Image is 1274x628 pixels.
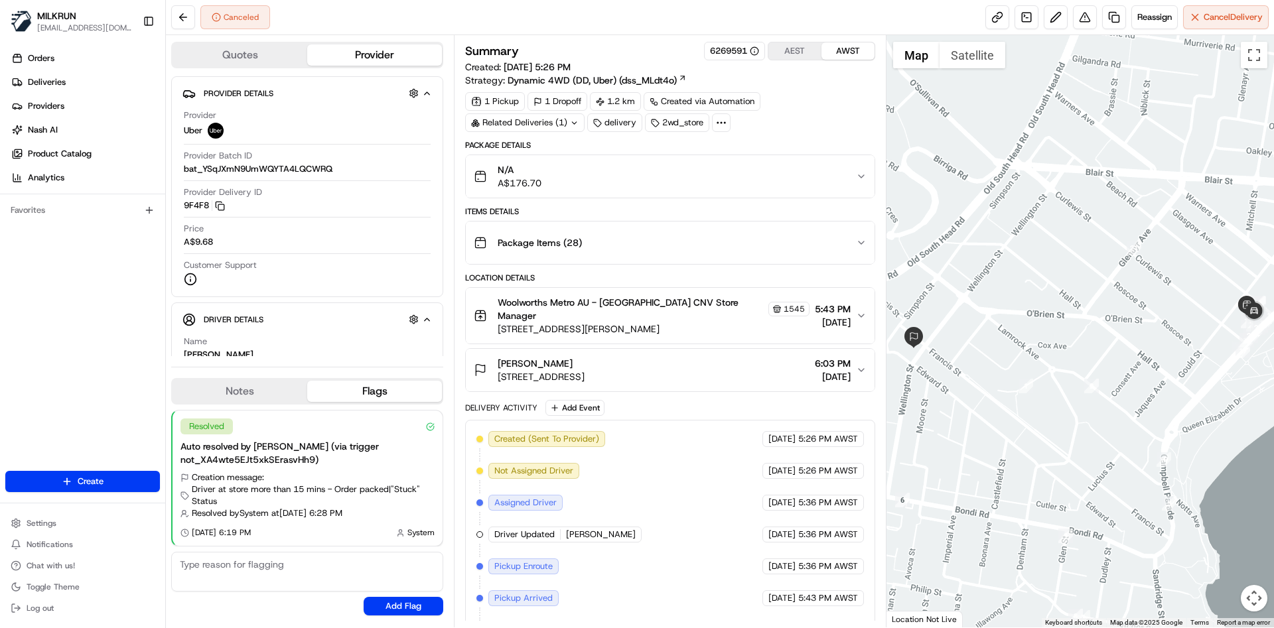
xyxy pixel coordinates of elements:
div: Strategy: [465,74,687,87]
span: at [DATE] 6:28 PM [271,507,342,519]
button: Provider [307,44,442,66]
button: Settings [5,514,160,533]
div: 1 Pickup [465,92,525,111]
a: Product Catalog [5,143,165,164]
button: [EMAIL_ADDRESS][DOMAIN_NAME] [37,23,132,33]
a: Terms [1190,619,1209,626]
a: Dynamic 4WD (DD, Uber) (dss_MLdt4o) [508,74,687,87]
div: 21 [1127,241,1141,255]
span: Provider Delivery ID [184,186,262,198]
span: Dynamic 4WD (DD, Uber) (dss_MLdt4o) [508,74,677,87]
div: Location Not Live [886,611,963,627]
div: Items Details [465,206,875,217]
button: Add Flag [364,597,443,615]
div: Package Details [465,140,875,151]
span: Provider Details [204,88,273,99]
span: Orders [28,52,54,64]
div: Delivery Activity [465,403,537,413]
div: 5 [1162,496,1176,511]
span: 5:43 PM [815,302,851,316]
div: 22 [1243,328,1258,343]
button: Show satellite imagery [940,42,1005,68]
span: [DATE] [768,529,796,540]
span: Nash AI [28,124,58,136]
span: Created (Sent To Provider) [494,433,599,445]
button: Provider Details [182,82,432,104]
button: Woolworths Metro AU - [GEOGRAPHIC_DATA] CNV Store Manager1545[STREET_ADDRESS][PERSON_NAME]5:43 PM... [466,288,874,344]
span: A$9.68 [184,236,213,248]
div: 1.2 km [590,92,641,111]
img: Google [890,610,934,627]
span: Cancel Delivery [1204,11,1263,23]
div: 18 [1239,333,1254,347]
span: Resolved by System [192,507,269,519]
span: [STREET_ADDRESS][PERSON_NAME] [498,322,809,336]
a: Orders [5,48,165,69]
button: MILKRUNMILKRUN[EMAIL_ADDRESS][DOMAIN_NAME] [5,5,137,37]
span: [DATE] [768,433,796,445]
div: Resolved [180,418,233,434]
button: Driver Details [182,308,432,330]
span: 5:36 PM AWST [798,497,858,509]
button: Map camera controls [1241,585,1267,611]
button: [PERSON_NAME][STREET_ADDRESS]6:03 PM[DATE] [466,349,874,391]
span: Chat with us! [27,560,75,571]
a: Deliveries [5,72,165,93]
button: N/AA$176.70 [466,155,874,198]
button: MILKRUN [37,9,76,23]
span: Assigned Driver [494,497,557,509]
h3: Summary [465,45,519,57]
span: [DATE] [768,497,796,509]
button: Reassign [1131,5,1178,29]
span: bat_YSqJXmN9UmWQYTA4LQCWRQ [184,163,332,175]
div: Related Deliveries (1) [465,113,585,132]
button: Notifications [5,535,160,554]
button: Toggle fullscreen view [1241,42,1267,68]
span: [DATE] [768,560,796,572]
a: Created via Automation [644,92,760,111]
button: CancelDelivery [1183,5,1269,29]
div: 8 [1068,609,1083,623]
span: Analytics [28,172,64,184]
div: 16 [1253,318,1268,333]
span: 5:36 PM AWST [798,560,858,572]
span: Driver Updated [494,529,555,540]
span: 1545 [784,304,805,314]
span: A$176.70 [498,176,541,190]
a: Open this area in Google Maps (opens a new window) [890,610,934,627]
span: [PERSON_NAME] [498,357,573,370]
span: Uber [184,125,202,137]
button: Flags [307,381,442,402]
div: 9 [1058,529,1073,543]
button: Log out [5,599,160,617]
span: Log out [27,603,54,613]
span: [DATE] [768,465,796,477]
button: AEST [768,42,821,60]
div: 2wd_store [645,113,709,132]
span: Created: [465,60,571,74]
span: 5:43 PM AWST [798,592,858,604]
a: Analytics [5,167,165,188]
span: Provider Batch ID [184,150,252,162]
span: Notifications [27,539,73,550]
button: Package Items (28) [466,221,874,264]
span: Customer Support [184,259,257,271]
div: 19 [1256,316,1271,330]
div: 13 [1251,296,1265,310]
div: Auto resolved by [PERSON_NAME] (via trigger not_XA4wte5EJt5xkSErasvHh9) [180,440,435,466]
div: 10 [1157,452,1171,467]
span: Product Catalog [28,148,92,160]
button: Add Event [545,400,604,416]
span: [DATE] [815,370,851,383]
div: 4 [1251,296,1266,311]
span: Deliveries [28,76,66,88]
div: delivery [587,113,642,132]
a: Nash AI [5,119,165,141]
span: 6:03 PM [815,357,851,370]
div: 12 [1241,314,1255,328]
div: 2 [1084,379,1099,393]
button: Chat with us! [5,556,160,575]
span: Price [184,223,204,235]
